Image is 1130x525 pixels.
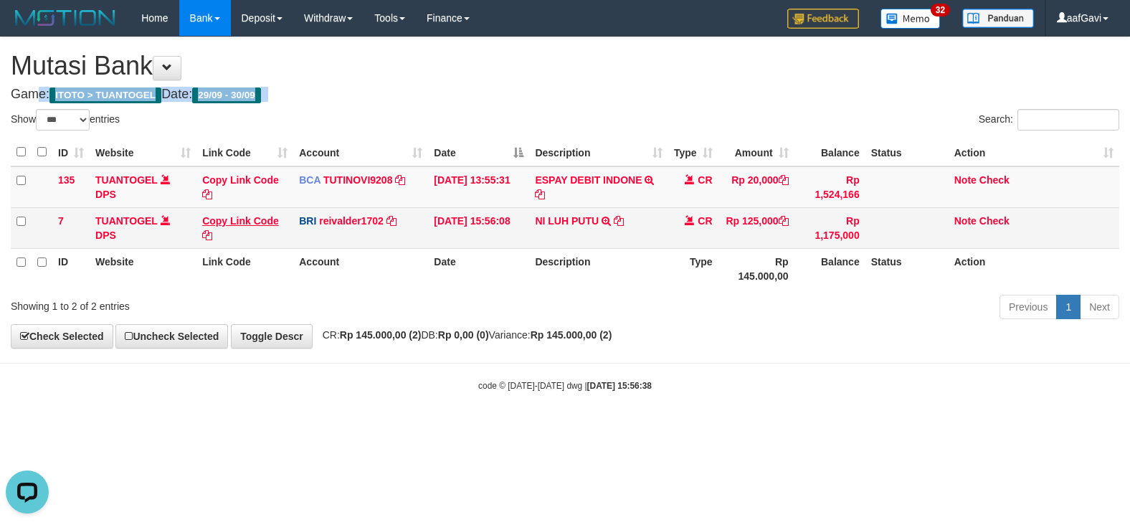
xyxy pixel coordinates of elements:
[231,324,313,349] a: Toggle Descr
[299,174,321,186] span: BCA
[779,215,789,227] a: Copy Rp 125,000 to clipboard
[587,381,652,391] strong: [DATE] 15:56:38
[293,248,428,289] th: Account
[1080,295,1119,319] a: Next
[794,138,865,166] th: Balance
[36,109,90,131] select: Showentries
[718,166,794,208] td: Rp 20,000
[614,215,624,227] a: Copy NI LUH PUTU to clipboard
[787,9,859,29] img: Feedback.jpg
[6,6,49,49] button: Open LiveChat chat widget
[949,248,1119,289] th: Action
[202,174,279,200] a: Copy Link Code
[438,329,489,341] strong: Rp 0,00 (0)
[90,138,196,166] th: Website: activate to sort column ascending
[478,381,652,391] small: code © [DATE]-[DATE] dwg |
[1017,109,1119,131] input: Search:
[718,248,794,289] th: Rp 145.000,00
[668,138,718,166] th: Type: activate to sort column ascending
[718,207,794,248] td: Rp 125,000
[11,7,120,29] img: MOTION_logo.png
[196,138,293,166] th: Link Code: activate to sort column ascending
[386,215,397,227] a: Copy reivalder1702 to clipboard
[865,248,949,289] th: Status
[428,248,529,289] th: Date
[698,174,712,186] span: CR
[428,166,529,208] td: [DATE] 13:55:31
[949,138,1119,166] th: Action: activate to sort column ascending
[794,207,865,248] td: Rp 1,175,000
[52,248,90,289] th: ID
[979,215,1010,227] a: Check
[531,329,612,341] strong: Rp 145.000,00 (2)
[395,174,405,186] a: Copy TUTINOVI9208 to clipboard
[319,215,384,227] a: reivalder1702
[11,87,1119,102] h4: Game: Date:
[52,138,90,166] th: ID: activate to sort column ascending
[979,174,1010,186] a: Check
[718,138,794,166] th: Amount: activate to sort column ascending
[192,87,261,103] span: 29/09 - 30/09
[58,215,64,227] span: 7
[90,166,196,208] td: DPS
[299,215,316,227] span: BRI
[529,248,668,289] th: Description
[340,329,422,341] strong: Rp 145.000,00 (2)
[529,138,668,166] th: Description: activate to sort column ascending
[779,174,789,186] a: Copy Rp 20,000 to clipboard
[794,166,865,208] td: Rp 1,524,166
[865,138,949,166] th: Status
[954,215,977,227] a: Note
[323,174,392,186] a: TUTINOVI9208
[11,109,120,131] label: Show entries
[880,9,941,29] img: Button%20Memo.svg
[428,207,529,248] td: [DATE] 15:56:08
[1056,295,1081,319] a: 1
[293,138,428,166] th: Account: activate to sort column ascending
[962,9,1034,28] img: panduan.png
[1000,295,1057,319] a: Previous
[954,174,977,186] a: Note
[11,293,460,313] div: Showing 1 to 2 of 2 entries
[11,52,1119,80] h1: Mutasi Bank
[535,174,642,186] a: ESPAY DEBIT INDONE
[668,248,718,289] th: Type
[58,174,75,186] span: 135
[202,215,279,241] a: Copy Link Code
[794,248,865,289] th: Balance
[535,215,599,227] a: NI LUH PUTU
[90,207,196,248] td: DPS
[535,189,545,200] a: Copy ESPAY DEBIT INDONE to clipboard
[979,109,1119,131] label: Search:
[115,324,228,349] a: Uncheck Selected
[95,215,158,227] a: TUANTOGEL
[11,324,113,349] a: Check Selected
[196,248,293,289] th: Link Code
[698,215,712,227] span: CR
[931,4,950,16] span: 32
[49,87,161,103] span: ITOTO > TUANTOGEL
[428,138,529,166] th: Date: activate to sort column descending
[315,329,612,341] span: CR: DB: Variance:
[90,248,196,289] th: Website
[95,174,158,186] a: TUANTOGEL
